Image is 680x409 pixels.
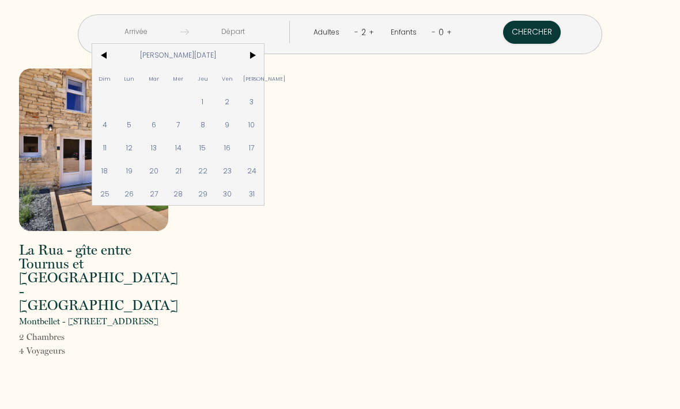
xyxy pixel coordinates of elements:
[432,26,436,37] a: -
[19,243,178,312] h2: La Rua - gîte entre Tournus et [GEOGRAPHIC_DATA] - [GEOGRAPHIC_DATA]
[92,21,180,43] input: Arrivée
[141,136,166,159] span: 13
[19,69,168,231] img: rental-image
[141,113,166,136] span: 6
[117,159,142,182] span: 19
[240,182,265,205] span: 31
[92,136,117,159] span: 11
[354,26,358,37] a: -
[180,28,189,36] img: guests
[191,182,216,205] span: 29
[117,44,240,67] span: [PERSON_NAME][DATE]
[117,67,142,90] span: Lun
[92,113,117,136] span: 4
[215,67,240,90] span: Ven
[391,27,421,38] div: Enfants
[92,44,117,67] span: <
[215,159,240,182] span: 23
[92,159,117,182] span: 18
[19,344,65,358] p: 4 Voyageur
[166,67,191,90] span: Mer
[166,159,191,182] span: 21
[240,90,265,113] span: 3
[240,44,265,67] span: >
[117,113,142,136] span: 5
[215,136,240,159] span: 16
[313,27,343,38] div: Adultes
[141,182,166,205] span: 27
[447,26,452,37] a: +
[503,21,561,44] button: Chercher
[62,346,65,356] span: s
[240,113,265,136] span: 10
[141,67,166,90] span: Mar
[436,23,447,41] div: 0
[166,113,191,136] span: 7
[191,136,216,159] span: 15
[141,159,166,182] span: 20
[240,67,265,90] span: [PERSON_NAME]
[215,113,240,136] span: 9
[19,315,158,328] p: Montbellet - [STREET_ADDRESS]
[215,182,240,205] span: 30
[166,136,191,159] span: 14
[61,332,65,342] span: s
[369,26,374,37] a: +
[215,90,240,113] span: 2
[19,330,65,344] p: 2 Chambre
[191,113,216,136] span: 8
[117,182,142,205] span: 26
[358,23,369,41] div: 2
[191,159,216,182] span: 22
[191,90,216,113] span: 1
[191,67,216,90] span: Jeu
[117,136,142,159] span: 12
[240,136,265,159] span: 17
[189,21,278,43] input: Départ
[166,182,191,205] span: 28
[240,159,265,182] span: 24
[92,182,117,205] span: 25
[92,67,117,90] span: Dim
